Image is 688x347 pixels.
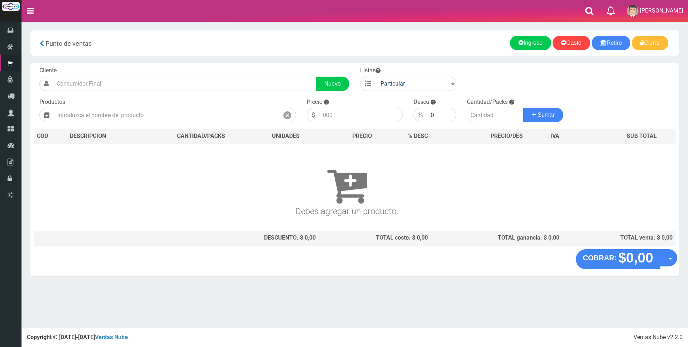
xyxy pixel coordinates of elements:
label: Listas [360,67,381,75]
th: CANTIDAD/PACKS [149,129,253,144]
div: Ventas Nube v2.2.0 [634,333,683,342]
th: COD [34,129,67,144]
div: TOTAL costo: $ 0,00 [321,234,428,242]
label: Cantidad/Packs [467,98,508,106]
div: TOTAL venta: $ 0,00 [565,234,673,242]
div: % [414,108,427,122]
input: Consumidor Final [53,77,316,91]
label: Productos [39,98,65,106]
a: Ventas Nube [95,334,128,341]
span: IVA [550,132,559,139]
span: SUB TOTAL [627,132,657,140]
span: Sumar [538,112,555,118]
div: DESCUENTO: $ 0,00 [152,234,316,242]
span: CRIPCION [80,132,106,139]
a: Ingreso [510,36,551,50]
th: UNIDADES [253,129,318,144]
strong: Copyright © [DATE]-[DATE] [27,334,128,341]
a: Gasto [553,36,590,50]
span: [PERSON_NAME] [640,7,683,14]
span: PRECIO [352,132,372,140]
button: Sumar [523,108,563,122]
strong: $0,00 [618,250,653,265]
span: Punto de ventas [46,40,92,47]
a: Retiro [592,36,631,50]
strong: COBRAR: [583,254,617,262]
img: Logo grande [2,2,20,11]
label: Precio [307,98,322,106]
a: Nuevo [316,77,349,91]
button: COBRAR: $0,00 [576,249,661,269]
span: PRECIO/DES [491,132,523,139]
th: DES [67,129,149,144]
label: Descu [414,98,429,106]
input: Introduzca el nombre del producto [54,108,279,122]
a: Cierre [632,36,668,50]
input: Cantidad [467,108,524,122]
h3: Debes agregar un producto. [37,154,657,216]
img: User Image [627,5,639,17]
input: 000 [427,108,456,122]
input: 000 [319,108,403,122]
div: TOTAL ganancia: $ 0,00 [434,234,559,242]
label: Cliente [39,67,57,75]
span: % DESC [408,132,428,139]
div: $ [307,108,319,122]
